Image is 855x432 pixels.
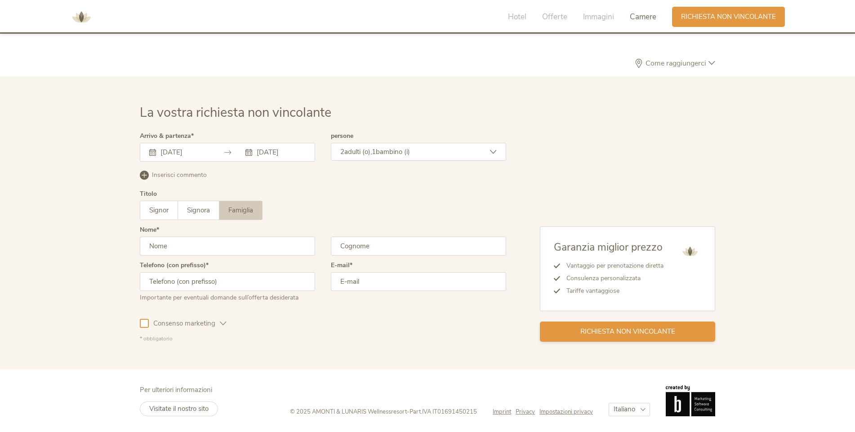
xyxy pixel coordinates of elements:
label: E-mail [331,262,352,269]
label: persone [331,133,353,139]
span: Richiesta non vincolante [580,327,675,336]
span: Per ulteriori informazioni [140,385,212,394]
img: AMONTI & LUNARIS Wellnessresort [679,240,701,263]
a: Visitate il nostro sito [140,401,218,416]
span: Inserisci commento [152,171,207,180]
span: Consenso marketing [149,319,220,328]
span: La vostra richiesta non vincolante [140,104,331,121]
span: Come raggiungerci [643,60,708,67]
input: Telefono (con prefisso) [140,272,315,291]
span: Famiglia [228,206,253,215]
span: Immagini [583,12,614,22]
span: Signora [187,206,210,215]
a: Imprint [493,408,516,416]
input: Arrivo [158,148,209,157]
div: Importante per eventuali domande sull’offerta desiderata [140,291,315,302]
span: Camere [630,12,656,22]
input: E-mail [331,272,506,291]
img: Brandnamic GmbH | Leading Hospitality Solutions [666,385,715,416]
div: * obbligatorio [140,335,506,343]
span: Part.IVA IT01691450215 [410,408,477,416]
li: Tariffe vantaggiose [560,285,664,297]
span: © 2025 AMONTI & LUNARIS Wellnessresort [290,408,407,416]
span: bambino (i) [376,147,410,156]
a: AMONTI & LUNARIS Wellnessresort [68,13,95,20]
img: AMONTI & LUNARIS Wellnessresort [68,4,95,31]
input: Cognome [331,237,506,256]
span: Offerte [542,12,567,22]
li: Vantaggio per prenotazione diretta [560,260,664,272]
span: 1 [372,147,376,156]
span: Hotel [508,12,526,22]
span: Richiesta non vincolante [681,12,776,22]
span: Imprint [493,408,511,416]
span: Garanzia miglior prezzo [554,240,663,254]
span: adulti (o), [344,147,372,156]
label: Nome [140,227,159,233]
span: - [407,408,410,416]
label: Telefono (con prefisso) [140,262,209,269]
a: Privacy [516,408,539,416]
span: Privacy [516,408,535,416]
input: Nome [140,237,315,256]
div: Titolo [140,191,157,197]
label: Arrivo & partenza [140,133,194,139]
span: Signor [149,206,169,215]
input: Partenza [254,148,306,157]
span: Visitate il nostro sito [149,404,209,413]
a: Impostazioni privacy [539,408,593,416]
span: 2 [340,147,344,156]
li: Consulenza personalizzata [560,272,664,285]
